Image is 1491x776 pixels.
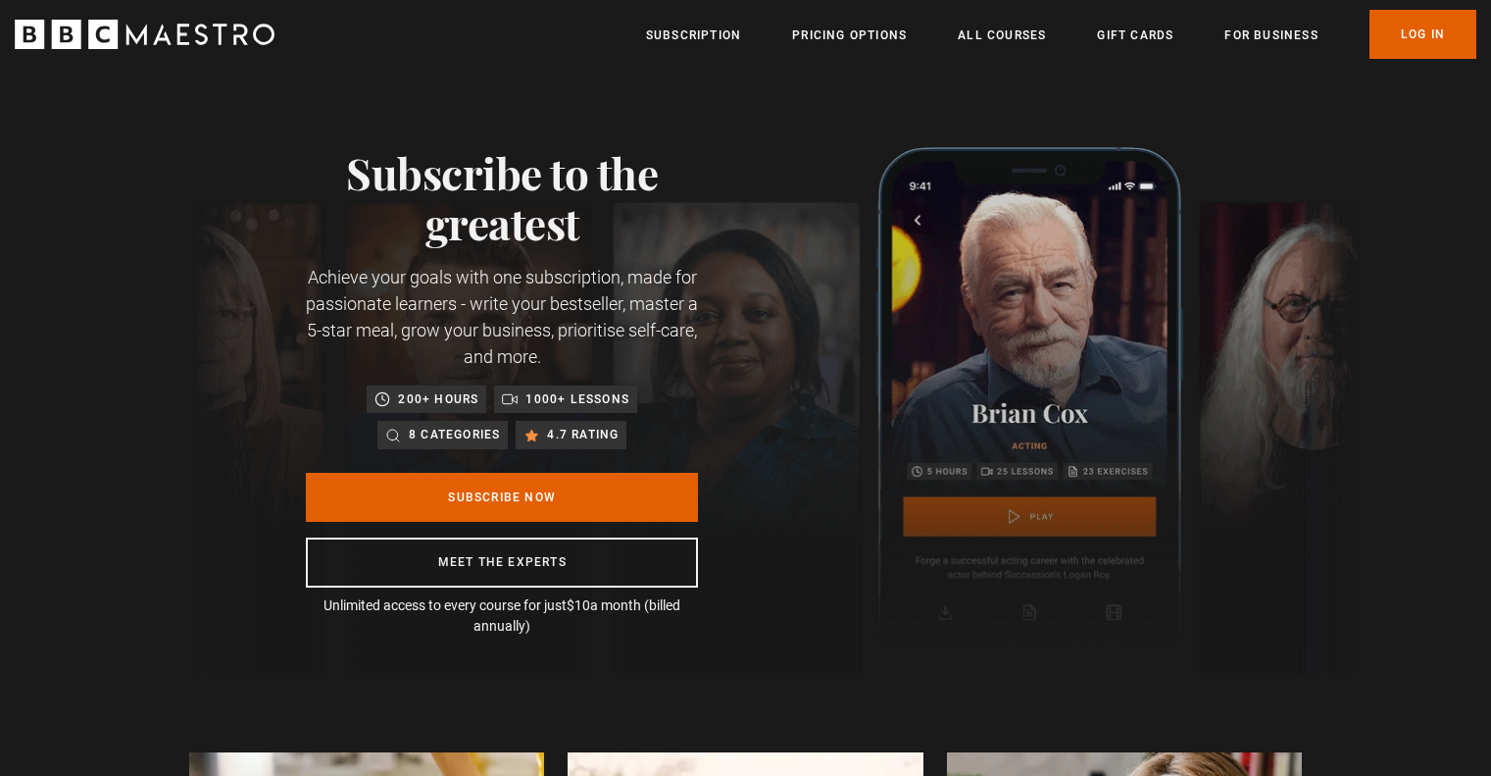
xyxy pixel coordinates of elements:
a: Subscription [646,26,741,45]
p: Achieve your goals with one subscription, made for passionate learners - write your bestseller, m... [306,264,698,370]
nav: Primary [646,10,1476,59]
p: 4.7 rating [547,425,619,444]
p: Unlimited access to every course for just a month (billed annually) [306,595,698,637]
h1: Subscribe to the greatest [306,147,698,248]
a: Gift Cards [1097,26,1173,45]
span: $10 [567,597,590,613]
a: All Courses [958,26,1046,45]
a: Meet the experts [306,538,698,588]
svg: BBC Maestro [15,20,274,49]
p: 1000+ lessons [525,389,629,409]
a: Pricing Options [792,26,907,45]
a: Subscribe Now [306,473,698,522]
a: Log In [1369,10,1476,59]
a: For business [1224,26,1317,45]
p: 8 categories [409,425,500,444]
p: 200+ hours [398,389,478,409]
